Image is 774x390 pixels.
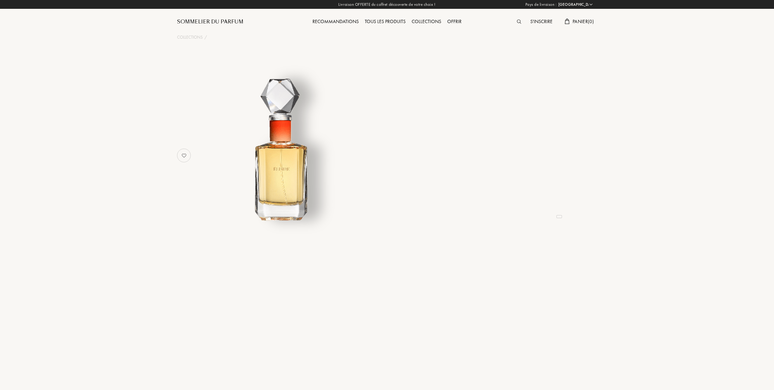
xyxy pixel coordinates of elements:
[527,18,556,25] a: S'inscrire
[573,18,594,25] span: Panier ( 0 )
[362,18,409,25] a: Tous les produits
[525,2,557,8] span: Pays de livraison :
[444,18,465,25] a: Offrir
[565,19,570,24] img: cart.svg
[177,34,203,40] a: Collections
[362,18,409,26] div: Tous les produits
[204,34,207,40] div: /
[517,19,521,24] img: search_icn.svg
[309,18,362,25] a: Recommandations
[589,2,593,7] img: arrow_w.png
[309,18,362,26] div: Recommandations
[409,18,444,26] div: Collections
[178,149,190,162] img: no_like_p.png
[527,18,556,26] div: S'inscrire
[409,18,444,25] a: Collections
[177,18,243,26] a: Sommelier du Parfum
[444,18,465,26] div: Offrir
[207,77,357,228] img: undefined undefined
